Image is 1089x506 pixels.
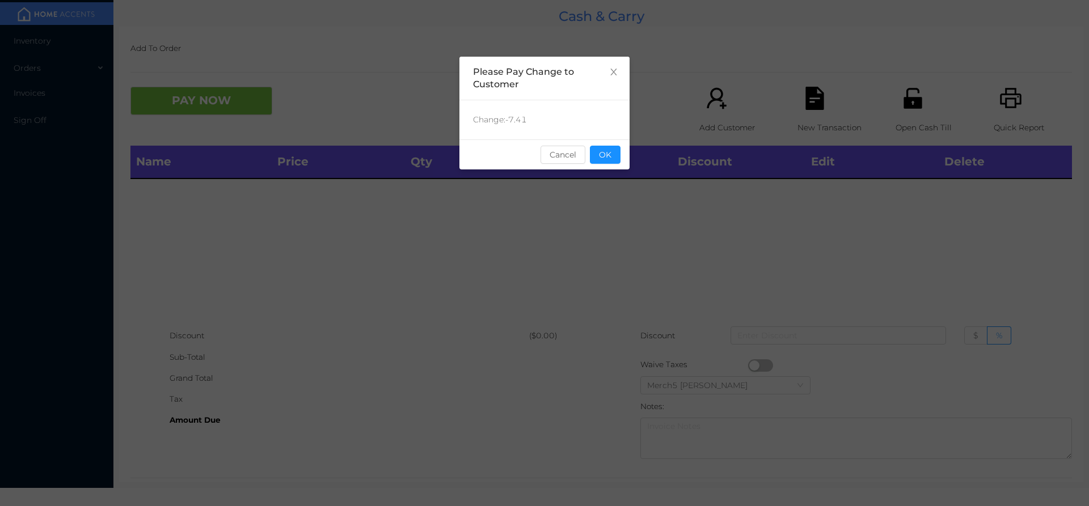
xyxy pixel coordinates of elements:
div: Please Pay Change to Customer [473,66,616,91]
button: OK [590,146,621,164]
button: Close [598,57,630,88]
i: icon: close [609,67,618,76]
div: Change: -7.41 [459,100,630,139]
button: Cancel [541,146,585,164]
